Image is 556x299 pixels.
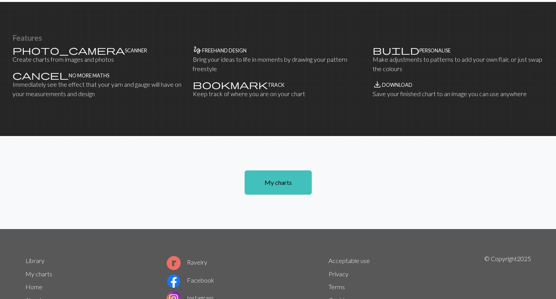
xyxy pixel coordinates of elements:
span: save_alt [373,79,382,90]
h4: Download [382,82,412,88]
a: Ravelry [167,258,207,266]
p: Save your finished chart to an image you can use anywhere [373,89,544,98]
h4: Personalise [419,48,451,54]
h4: Freehand design [202,48,247,54]
span: cancel [12,70,69,81]
p: Make adjustments to patterns to add your own flair, or just swap the colours [373,55,544,73]
span: build [373,45,419,56]
p: Create charts from images and photos [12,55,183,64]
img: Facebook logo [167,274,181,288]
a: Terms [329,283,345,290]
a: Library [25,257,44,264]
a: Acceptable use [329,257,370,264]
span: gesture [193,45,202,56]
p: Immediately see the effect that your yarn and gauge will have on your measurements and design [12,80,183,98]
a: Privacy [329,270,348,278]
a: Home [25,283,43,290]
p: Keep track of where you are on your chart [193,89,364,98]
a: My charts [25,270,52,278]
h4: No more maths [69,73,109,79]
a: My charts [245,170,312,195]
span: photo_camera [12,45,125,56]
span: bookmark [193,79,268,90]
a: Facebook [167,276,214,284]
p: Bring your ideas to life in moments by drawing your pattern freestyle [193,55,364,73]
h3: Features [12,33,544,42]
img: Ravelry logo [167,256,181,270]
h4: Track [268,82,284,88]
h4: Scanner [125,48,147,54]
